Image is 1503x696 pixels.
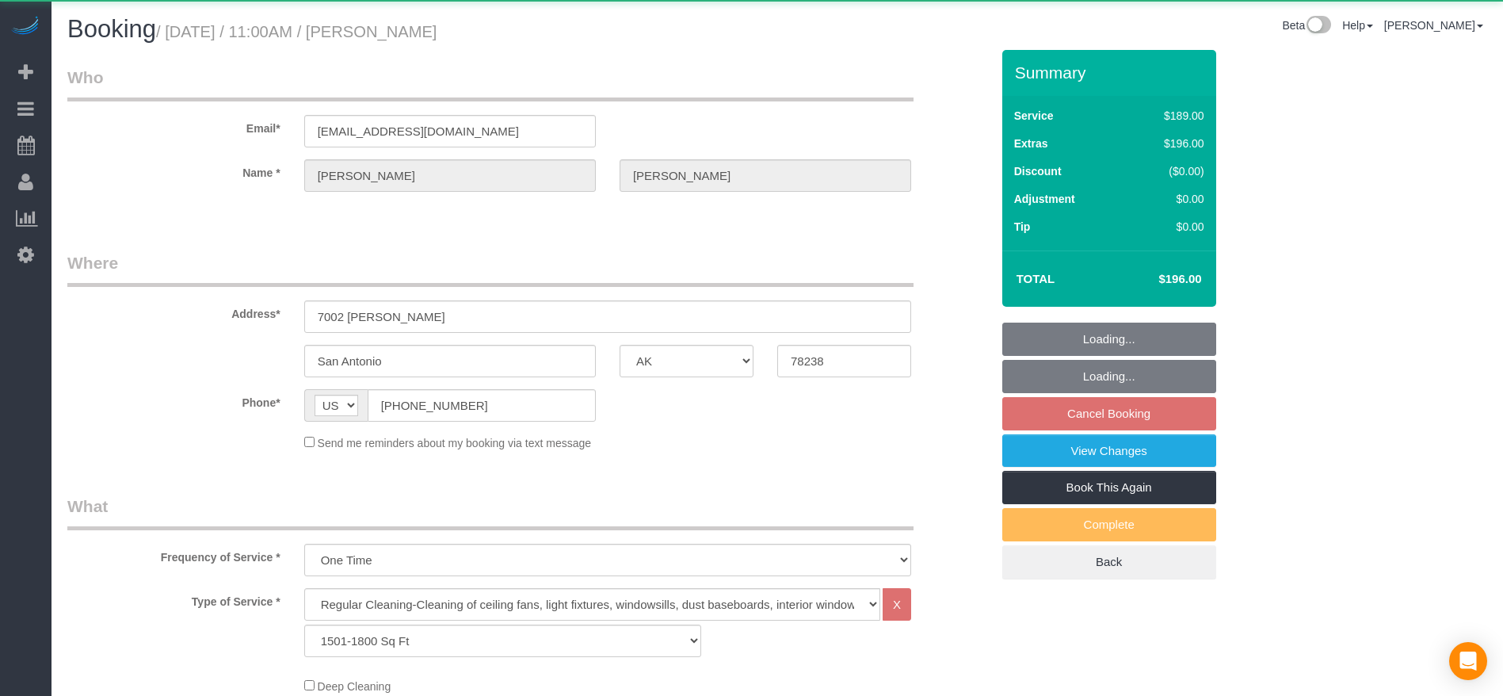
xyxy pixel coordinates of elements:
[1305,16,1331,36] img: New interface
[10,16,41,38] img: Automaid Logo
[304,115,596,147] input: Email*
[1017,272,1055,285] strong: Total
[304,159,596,192] input: First Name*
[67,15,156,43] span: Booking
[1449,642,1487,680] div: Open Intercom Messenger
[1131,108,1204,124] div: $189.00
[55,300,292,322] label: Address*
[55,159,292,181] label: Name *
[1015,63,1208,82] h3: Summary
[318,680,391,693] span: Deep Cleaning
[318,437,592,449] span: Send me reminders about my booking via text message
[55,588,292,610] label: Type of Service *
[1014,191,1075,207] label: Adjustment
[1131,191,1204,207] div: $0.00
[67,66,914,101] legend: Who
[1131,219,1204,235] div: $0.00
[67,495,914,530] legend: What
[1282,19,1331,32] a: Beta
[1002,545,1216,579] a: Back
[1014,219,1031,235] label: Tip
[55,389,292,411] label: Phone*
[1384,19,1483,32] a: [PERSON_NAME]
[777,345,911,377] input: Zip Code*
[67,251,914,287] legend: Where
[1002,434,1216,468] a: View Changes
[1014,136,1048,151] label: Extras
[55,115,292,136] label: Email*
[1014,163,1062,179] label: Discount
[304,345,596,377] input: City*
[55,544,292,565] label: Frequency of Service *
[620,159,911,192] input: Last Name*
[1014,108,1054,124] label: Service
[1131,163,1204,179] div: ($0.00)
[1342,19,1373,32] a: Help
[156,23,437,40] small: / [DATE] / 11:00AM / [PERSON_NAME]
[1131,136,1204,151] div: $196.00
[1002,471,1216,504] a: Book This Again
[1111,273,1201,286] h4: $196.00
[368,389,596,422] input: Phone*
